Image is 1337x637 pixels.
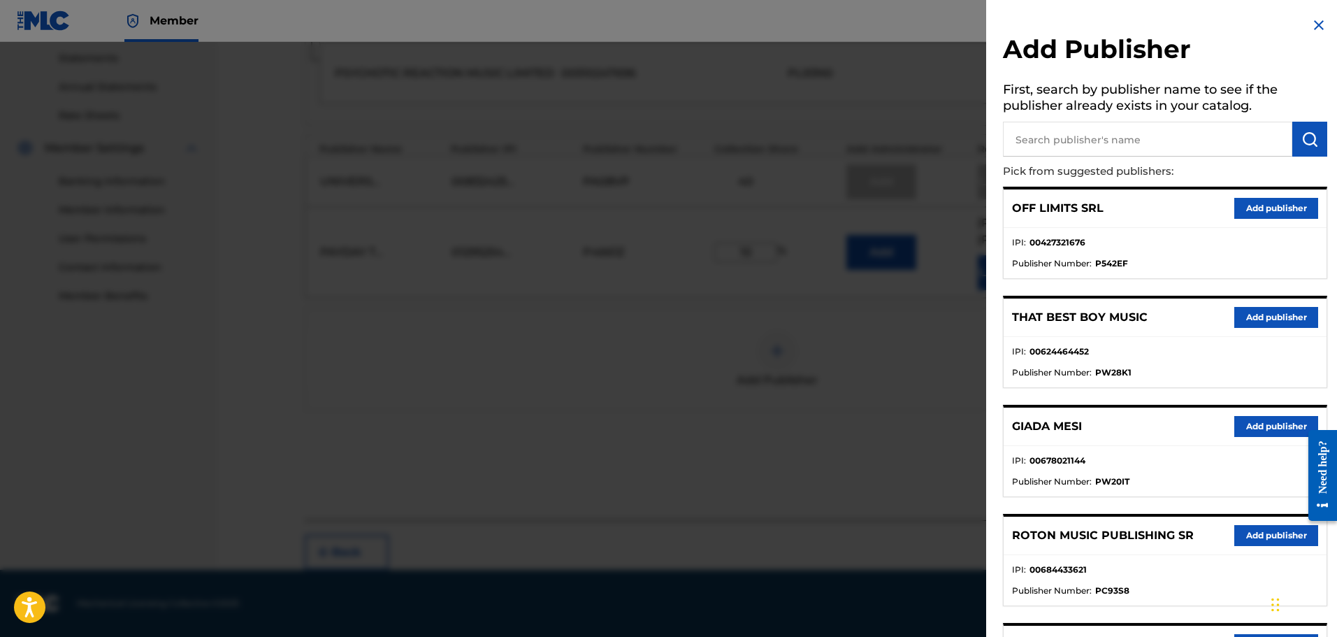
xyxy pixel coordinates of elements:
[1003,122,1292,157] input: Search publisher's name
[1012,200,1104,217] p: OFF LIMITS SRL
[1012,585,1092,597] span: Publisher Number :
[1012,475,1092,488] span: Publisher Number :
[1298,419,1337,531] iframe: Resource Center
[1012,345,1026,358] span: IPI :
[124,13,141,29] img: Top Rightsholder
[1095,257,1128,270] strong: P542EF
[1234,525,1318,546] button: Add publisher
[1095,366,1132,379] strong: PW28K1
[1012,564,1026,576] span: IPI :
[1029,345,1089,358] strong: 00624464452
[1271,584,1280,626] div: Drag
[1029,455,1085,467] strong: 00678021144
[1234,307,1318,328] button: Add publisher
[1234,416,1318,437] button: Add publisher
[1012,236,1026,249] span: IPI :
[1267,570,1337,637] iframe: Chat Widget
[1029,564,1087,576] strong: 00684433621
[1012,309,1148,326] p: THAT BEST BOY MUSIC
[17,10,71,31] img: MLC Logo
[1012,418,1082,435] p: GIADA MESI
[1095,585,1129,597] strong: PC93S8
[1234,198,1318,219] button: Add publisher
[1012,366,1092,379] span: Publisher Number :
[1095,475,1129,488] strong: PW20IT
[1003,34,1327,69] h2: Add Publisher
[1003,78,1327,122] h5: First, search by publisher name to see if the publisher already exists in your catalog.
[1029,236,1085,249] strong: 00427321676
[1012,455,1026,467] span: IPI :
[1301,131,1318,148] img: Search Works
[1012,527,1194,544] p: ROTON MUSIC PUBLISHING SR
[150,13,198,29] span: Member
[1012,257,1092,270] span: Publisher Number :
[1003,157,1248,187] p: Pick from suggested publishers:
